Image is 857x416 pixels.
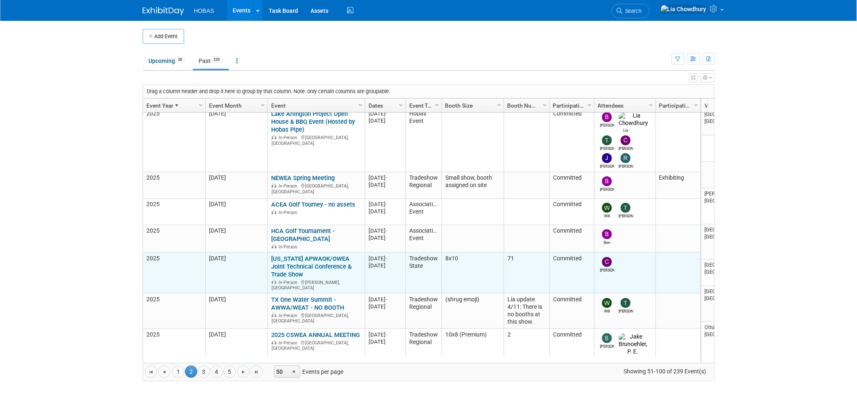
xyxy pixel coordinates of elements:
[655,172,701,199] td: Exhibiting
[621,153,631,163] img: Rebecca Gonchar
[702,188,739,224] td: [PERSON_NAME], [GEOGRAPHIC_DATA]
[621,135,631,145] img: Cole Grinnell
[619,356,633,362] div: Jake Brunoehler, P. E.
[496,102,503,108] span: Column Settings
[369,201,402,208] div: [DATE]
[271,331,360,339] a: 2025 CSWEA ANNUAL MEETING
[442,293,504,329] td: (shrug emoji)
[549,329,594,364] td: Committed
[621,298,631,308] img: Ted Woolsey
[237,366,250,378] a: Go to the next page
[279,183,300,189] span: In-Person
[585,99,594,111] a: Column Settings
[619,163,633,169] div: Rebecca Gonchar
[369,110,402,117] div: [DATE]
[507,99,544,113] a: Booth Number
[271,174,335,182] a: NEWEA Spring Meeting
[271,110,355,133] a: Lake Arlington Project Open House & BBQ Event (Hosted by Hobas Pipe)
[263,366,352,378] span: Events per page
[619,145,633,151] div: Cole Grinnell
[145,366,157,378] a: Go to the first page
[600,239,614,245] div: Ben Hunter
[271,99,359,113] a: Event
[549,225,594,253] td: Committed
[553,99,589,113] a: Participation
[271,296,344,311] a: TX One Water Summit - AWWA/WEAT - NO BOOTH
[143,85,714,98] div: Drag a column header and drop it here to group by that column. Note: only certain columns are gro...
[271,279,361,291] div: [PERSON_NAME], [GEOGRAPHIC_DATA]
[271,227,335,243] a: HCA Golf Tournament - [GEOGRAPHIC_DATA]
[602,333,612,343] img: Sam Juliano
[600,267,614,273] div: Cole Grinnell
[405,225,442,253] td: Association Event
[619,308,633,314] div: Ted Woolsey
[495,99,504,111] a: Column Settings
[600,343,614,349] div: Sam Juliano
[205,252,267,293] td: [DATE]
[659,99,695,113] a: Participation Type
[209,99,262,113] a: Event Month
[279,244,300,250] span: In-Person
[198,366,210,378] a: 3
[616,366,714,377] span: Showing 51-100 of 239 Event(s)
[660,5,707,14] img: Lia Chowdhury
[586,102,593,108] span: Column Settings
[205,329,267,364] td: [DATE]
[143,172,205,199] td: 2025
[205,172,267,199] td: [DATE]
[271,312,361,324] div: [GEOGRAPHIC_DATA], [GEOGRAPHIC_DATA]
[386,175,387,181] span: -
[405,293,442,329] td: Tradeshow Regional
[205,199,267,225] td: [DATE]
[279,135,300,140] span: In-Person
[432,99,442,111] a: Column Settings
[504,329,549,364] td: 2
[369,303,402,310] div: [DATE]
[274,366,289,378] span: 50
[386,255,387,262] span: -
[434,102,440,108] span: Column Settings
[271,134,361,146] div: [GEOGRAPHIC_DATA], [GEOGRAPHIC_DATA]
[271,201,355,208] a: ACEA Golf Tourney - no assets
[143,293,205,329] td: 2025
[196,99,205,111] a: Column Settings
[386,296,387,303] span: -
[143,29,184,44] button: Add Event
[619,127,633,133] div: Lia Chowdhury
[260,102,266,108] span: Column Settings
[369,338,402,345] div: [DATE]
[369,174,402,181] div: [DATE]
[143,225,205,253] td: 2025
[143,252,205,293] td: 2025
[143,108,205,172] td: 2025
[205,293,267,329] td: [DATE]
[602,229,612,239] img: Ben Hunter
[272,210,277,214] img: In-Person Event
[143,7,184,15] img: ExhibitDay
[646,99,655,111] a: Column Settings
[148,369,154,375] span: Go to the first page
[705,99,733,113] a: Venue Location
[504,252,549,293] td: 71
[702,322,739,364] td: Ottumwa, [GEOGRAPHIC_DATA]
[405,108,442,172] td: Hobas Event
[143,329,205,364] td: 2025
[194,7,214,14] span: HOBAS
[369,208,402,215] div: [DATE]
[272,340,277,344] img: In-Person Event
[702,224,739,260] td: [GEOGRAPHIC_DATA], [GEOGRAPHIC_DATA]
[258,99,267,111] a: Column Settings
[702,260,739,286] td: [GEOGRAPHIC_DATA], [GEOGRAPHIC_DATA]
[602,153,612,163] img: Jeffrey LeBlanc
[600,186,614,192] div: Bryant Welch
[369,181,402,188] div: [DATE]
[602,257,612,267] img: Cole Grinnell
[600,122,614,128] div: Brad Hunemuller
[272,313,277,317] img: In-Person Event
[602,135,612,145] img: Tracy DeJarnett
[619,213,633,219] div: Ted Woolsey
[386,201,387,207] span: -
[602,203,612,213] img: Will Stafford
[693,102,699,108] span: Column Settings
[357,102,364,108] span: Column Settings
